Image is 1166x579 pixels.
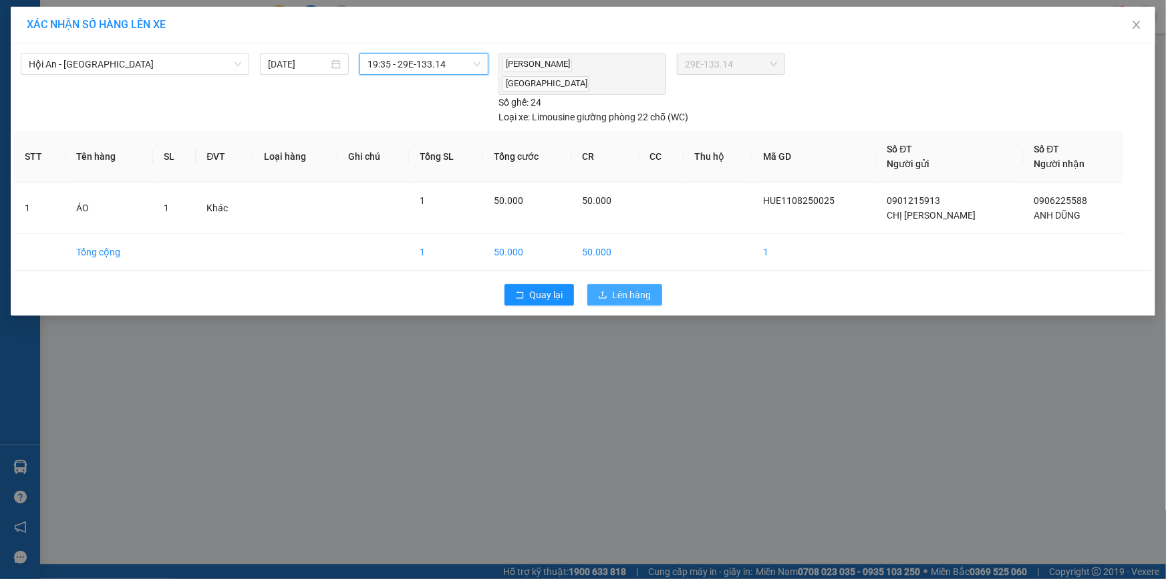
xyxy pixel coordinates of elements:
[494,195,523,206] span: 50.000
[253,131,338,183] th: Loại hàng
[515,290,525,301] span: rollback
[65,183,153,234] td: ÁO
[420,195,425,206] span: 1
[498,110,688,124] div: Limousine giường phòng 22 chỗ (WC)
[409,131,483,183] th: Tổng SL
[337,131,409,183] th: Ghi chú
[27,18,166,31] span: XÁC NHẬN SỐ HÀNG LÊN XE
[887,144,913,154] span: Số ĐT
[685,54,777,74] span: 29E-133.14
[483,131,571,183] th: Tổng cước
[582,195,611,206] span: 50.000
[613,287,651,302] span: Lên hàng
[502,57,572,72] span: [PERSON_NAME]
[684,131,752,183] th: Thu hộ
[502,76,589,92] span: [GEOGRAPHIC_DATA]
[587,284,662,306] button: uploadLên hàng
[504,284,574,306] button: rollbackQuay lại
[598,290,607,301] span: upload
[1034,210,1081,221] span: ANH DŨNG
[164,203,169,213] span: 1
[530,287,563,302] span: Quay lại
[1034,144,1060,154] span: Số ĐT
[752,234,877,271] td: 1
[752,131,877,183] th: Mã GD
[1118,7,1155,44] button: Close
[887,210,976,221] span: CHỊ [PERSON_NAME]
[1034,195,1088,206] span: 0906225588
[498,95,529,110] span: Số ghế:
[639,131,684,183] th: CC
[29,54,241,74] span: Hội An - Hà Nội
[1131,19,1142,30] span: close
[1034,158,1085,169] span: Người nhận
[65,131,153,183] th: Tên hàng
[268,57,329,72] input: 11/08/2025
[14,183,65,234] td: 1
[571,131,639,183] th: CR
[196,183,253,234] td: Khác
[887,195,941,206] span: 0901215913
[887,158,930,169] span: Người gửi
[153,131,196,183] th: SL
[409,234,483,271] td: 1
[14,131,65,183] th: STT
[483,234,571,271] td: 50.000
[65,234,153,271] td: Tổng cộng
[498,95,541,110] div: 24
[498,110,530,124] span: Loại xe:
[368,54,480,74] span: 19:35 - 29E-133.14
[571,234,639,271] td: 50.000
[196,131,253,183] th: ĐVT
[763,195,835,206] span: HUE1108250025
